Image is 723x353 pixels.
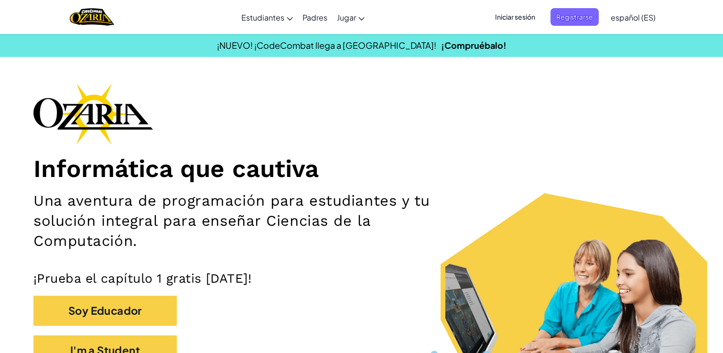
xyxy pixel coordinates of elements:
a: Estudiantes [237,4,298,30]
button: Registrarse [550,8,599,26]
h1: Informática que cautiva [33,154,690,184]
img: Home [70,7,114,27]
p: ¡Prueba el capítulo 1 gratis [DATE]! [33,270,690,286]
button: Soy Educador [33,296,177,326]
h2: Una aventura de programación para estudiantes y tu solución integral para enseñar Ciencias de la ... [33,191,473,251]
a: Ozaria by CodeCombat logo [70,7,114,27]
span: español (ES) [611,12,656,22]
a: Jugar [332,4,369,30]
img: Ozaria branding logo [33,83,153,144]
a: ¡Compruébalo! [441,40,507,51]
span: ¡NUEVO! ¡CodeCombat llega a [GEOGRAPHIC_DATA]! [217,40,436,51]
span: Jugar [337,12,356,22]
a: Padres [298,4,332,30]
button: Iniciar sesión [489,8,541,26]
span: Estudiantes [241,12,284,22]
a: español (ES) [606,4,660,30]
